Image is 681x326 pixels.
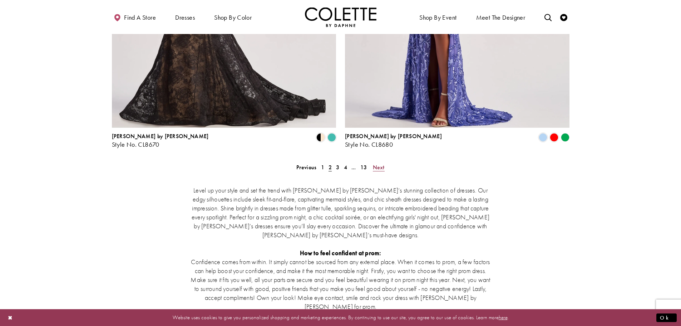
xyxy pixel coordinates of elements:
p: Website uses cookies to give you personalized shopping and marketing experiences. By continuing t... [51,313,630,322]
span: Find a store [124,14,156,21]
span: 2 [329,164,332,171]
i: Periwinkle [539,133,547,142]
a: Prev Page [294,162,319,172]
a: 1 [319,162,326,172]
span: 4 [344,164,347,171]
span: Shop By Event [418,7,458,27]
div: Colette by Daphne Style No. CL8670 [112,133,209,148]
i: Red [550,133,558,142]
span: Shop By Event [419,14,457,21]
span: [PERSON_NAME] by [PERSON_NAME] [345,132,442,140]
a: ... [349,162,358,172]
span: Next [373,164,385,171]
a: here [499,314,508,321]
a: Check Wishlist [558,7,569,27]
i: Turquoise [327,133,336,142]
i: Emerald [561,133,569,142]
img: Colette by Daphne [305,7,376,27]
a: 3 [334,162,341,172]
i: Black/Nude [316,133,325,142]
a: 4 [342,162,349,172]
button: Close Dialog [4,311,16,324]
p: Level up your style and set the trend with [PERSON_NAME] by [PERSON_NAME]’s stunning collection o... [189,186,493,239]
span: Style No. CL8680 [345,140,393,149]
a: Visit Home Page [305,7,376,27]
button: Submit Dialog [656,313,677,322]
a: Find a store [112,7,158,27]
strong: How to feel confident at prom: [300,249,381,257]
span: 3 [336,164,339,171]
span: Shop by color [212,7,253,27]
span: Shop by color [214,14,252,21]
span: Dresses [175,14,195,21]
a: 13 [358,162,369,172]
span: 1 [321,164,324,171]
span: 13 [360,164,367,171]
span: Dresses [173,7,197,27]
span: Style No. CL8670 [112,140,159,149]
span: Previous [296,164,316,171]
div: Colette by Daphne Style No. CL8680 [345,133,442,148]
span: [PERSON_NAME] by [PERSON_NAME] [112,132,209,140]
a: Meet the designer [474,7,527,27]
span: Current page [326,162,334,172]
a: Next Page [371,162,387,172]
p: Confidence comes from within. It simply cannot be sourced from any external place. When it comes ... [189,257,493,311]
span: Meet the designer [476,14,525,21]
span: ... [351,164,356,171]
a: Toggle search [543,7,553,27]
